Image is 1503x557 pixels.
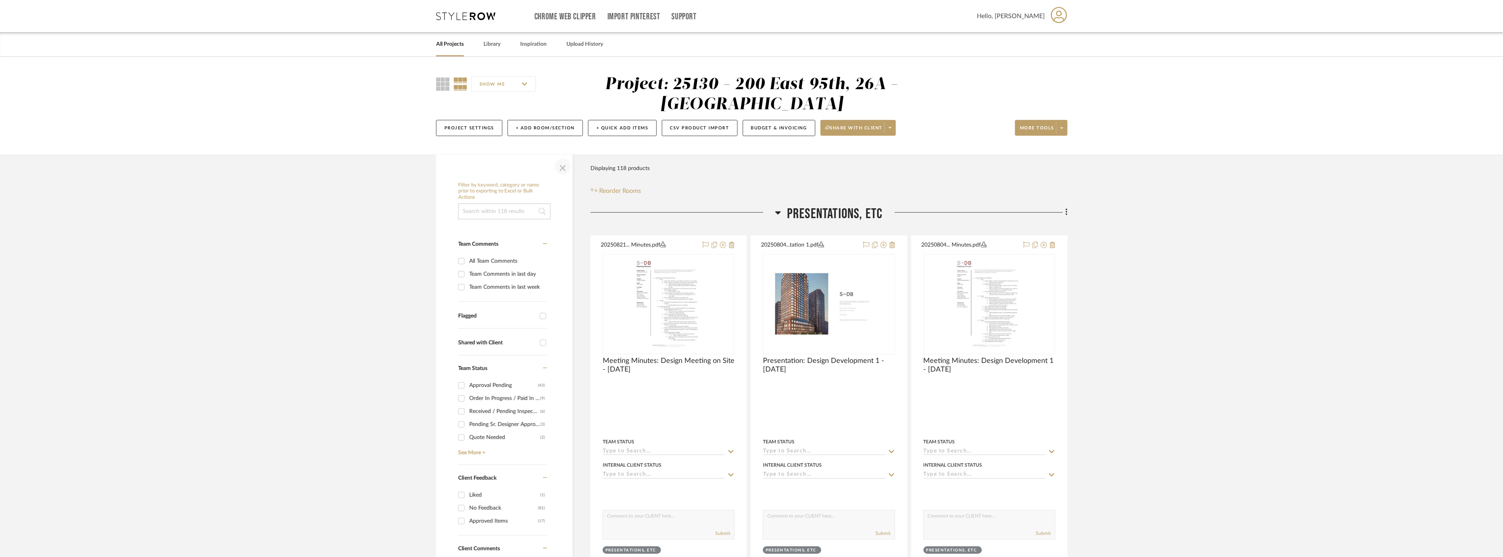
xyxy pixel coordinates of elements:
[924,448,1046,456] input: Type to Search…
[603,357,735,374] span: Meeting Minutes: Design Meeting on Site - [DATE]
[605,548,656,553] div: PRESENTATIONS, ETC
[763,438,795,445] div: Team Status
[436,120,502,136] button: Project Settings
[508,120,583,136] button: + Add Room/Section
[924,357,1055,374] span: Meeting Minutes: Design Development 1 - [DATE]
[540,431,545,444] div: (2)
[538,515,545,527] div: (17)
[951,255,1027,353] img: Meeting Minutes: Design Development 1 - 08.04.2025
[600,186,641,196] span: Reorder Rooms
[926,548,977,553] div: PRESENTATIONS, ETC
[555,159,571,174] button: Close
[766,548,817,553] div: PRESENTATIONS, ETC
[534,13,596,20] a: Chrome Web Clipper
[763,471,885,479] input: Type to Search…
[876,530,891,537] button: Submit
[469,431,540,444] div: Quote Needed
[662,120,738,136] button: CSV Product Import
[922,241,1019,250] button: 20250804... Minutes.pdf
[603,462,662,469] div: Internal Client Status
[458,204,551,219] input: Search within 118 results
[821,120,896,136] button: Share with client
[458,546,500,551] span: Client Comments
[590,186,641,196] button: Reorder Rooms
[484,39,500,50] a: Library
[761,241,858,250] button: 20250804...tation 1.pdf
[540,489,545,501] div: (1)
[458,340,536,346] div: Shared with Client
[977,11,1045,21] span: Hello, [PERSON_NAME]
[469,405,540,418] div: Received / Pending Inspection
[469,418,540,431] div: Pending Sr. Designer Approval
[764,262,894,346] img: Presentation: Design Development 1 - 08.04.2025
[603,438,634,445] div: Team Status
[1020,125,1054,137] span: More tools
[469,392,540,405] div: Order In Progress / Paid In Full w/ Freight, No Balance due
[458,475,497,481] span: Client Feedback
[603,471,725,479] input: Type to Search…
[469,489,540,501] div: Liked
[605,76,898,113] div: Project: 25130 - 200 East 95th, 26A - [GEOGRAPHIC_DATA]
[538,502,545,514] div: (81)
[469,255,545,267] div: All Team Comments
[603,448,725,456] input: Type to Search…
[607,13,660,20] a: Import Pinterest
[456,444,547,456] a: See More +
[763,462,822,469] div: Internal Client Status
[469,502,538,514] div: No Feedback
[924,462,982,469] div: Internal Client Status
[436,39,464,50] a: All Projects
[631,255,707,353] img: Meeting Minutes: Design Meeting on Site - 08.21.2025
[787,206,883,222] span: PRESENTATIONS, ETC
[458,366,487,371] span: Team Status
[458,182,551,201] h6: Filter by keyword, category or name prior to exporting to Excel or Bulk Actions
[538,379,545,392] div: (43)
[469,281,545,293] div: Team Comments in last week
[924,471,1046,479] input: Type to Search…
[469,515,538,527] div: Approved Items
[601,241,698,250] button: 20250821... Minutes.pdf
[458,241,499,247] span: Team Comments
[763,357,895,374] span: Presentation: Design Development 1 - [DATE]
[715,530,730,537] button: Submit
[825,125,883,137] span: Share with client
[469,379,538,392] div: Approval Pending
[590,161,650,176] div: Displaying 118 products
[458,313,536,320] div: Flagged
[1015,120,1068,136] button: More tools
[1036,530,1051,537] button: Submit
[672,13,697,20] a: Support
[540,392,545,405] div: (9)
[588,120,657,136] button: + Quick Add Items
[540,405,545,418] div: (6)
[540,418,545,431] div: (3)
[469,268,545,280] div: Team Comments in last day
[520,39,547,50] a: Inspiration
[763,448,885,456] input: Type to Search…
[924,438,955,445] div: Team Status
[743,120,815,136] button: Budget & Invoicing
[566,39,603,50] a: Upload History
